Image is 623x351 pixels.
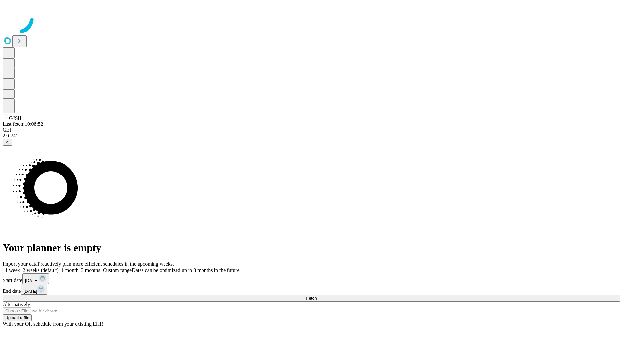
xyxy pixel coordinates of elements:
[3,261,38,266] span: Import your data
[3,302,30,307] span: Alternatively
[3,133,620,139] div: 2.0.241
[38,261,174,266] span: Proactively plan more efficient schedules in the upcoming weeks.
[9,115,21,121] span: GJSH
[3,139,12,146] button: @
[5,267,20,273] span: 1 week
[103,267,132,273] span: Custom range
[5,140,10,145] span: @
[3,314,32,321] button: Upload a file
[21,284,47,295] button: [DATE]
[3,127,620,133] div: GEI
[81,267,100,273] span: 3 months
[306,296,317,301] span: Fetch
[3,295,620,302] button: Fetch
[61,267,79,273] span: 1 month
[3,242,620,254] h1: Your planner is empty
[23,267,59,273] span: 2 weeks (default)
[22,273,49,284] button: [DATE]
[3,284,620,295] div: End date
[3,321,103,327] span: With your OR schedule from your existing EHR
[3,121,43,127] span: Last fetch: 10:08:52
[25,278,39,283] span: [DATE]
[23,289,37,294] span: [DATE]
[3,273,620,284] div: Start date
[132,267,240,273] span: Dates can be optimized up to 3 months in the future.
